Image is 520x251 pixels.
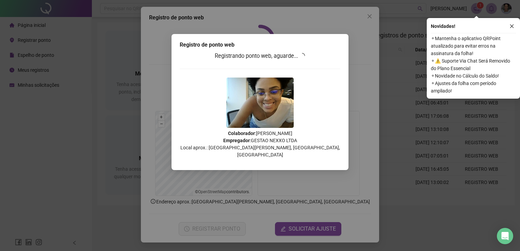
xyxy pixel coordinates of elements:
span: loading [299,53,305,58]
span: ⚬ Novidade no Cálculo do Saldo! [431,72,516,80]
span: Novidades ! [431,22,455,30]
p: : [PERSON_NAME] : GESTAO NEXXO LTDA Local aprox.: [GEOGRAPHIC_DATA][PERSON_NAME], [GEOGRAPHIC_DAT... [180,130,340,158]
strong: Empregador [223,138,250,143]
span: ⚬ ⚠️ Suporte Via Chat Será Removido do Plano Essencial [431,57,516,72]
img: Z [226,78,294,128]
h3: Registrando ponto web, aguarde... [180,52,340,61]
span: ⚬ Ajustes da folha com período ampliado! [431,80,516,95]
div: Registro de ponto web [180,41,340,49]
strong: Colaborador [228,131,255,136]
span: ⚬ Mantenha o aplicativo QRPoint atualizado para evitar erros na assinatura da folha! [431,35,516,57]
div: Open Intercom Messenger [497,228,513,244]
span: close [509,24,514,29]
